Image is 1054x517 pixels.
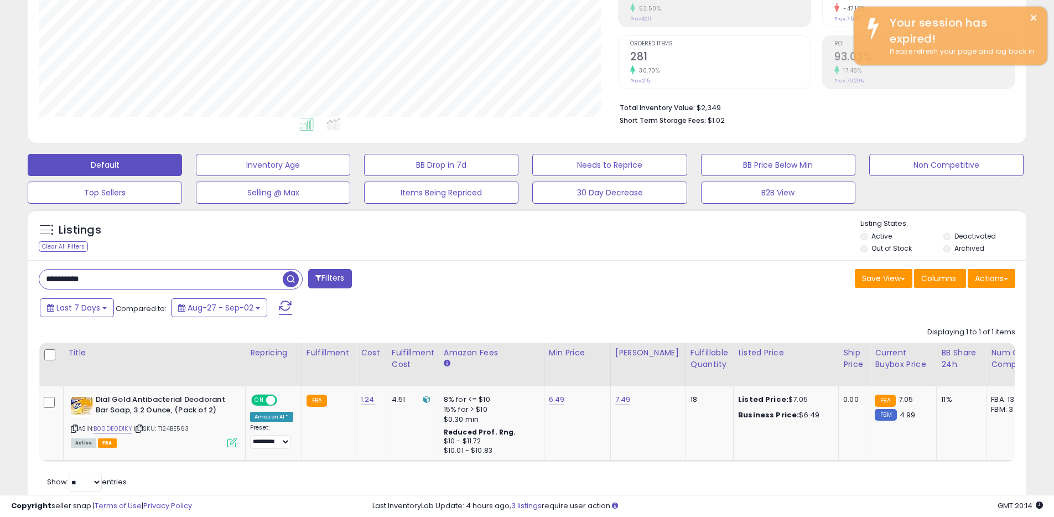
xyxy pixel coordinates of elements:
[307,395,327,407] small: FBA
[372,501,1043,511] div: Last InventoryLab Update: 4 hours ago, require user action.
[690,347,729,370] div: Fulfillable Quantity
[143,500,192,511] a: Privacy Policy
[941,347,982,370] div: BB Share 24h.
[196,182,350,204] button: Selling @ Max
[620,116,706,125] b: Short Term Storage Fees:
[871,231,892,241] label: Active
[834,77,864,84] small: Prev: 79.20%
[364,182,518,204] button: Items Being Repriced
[738,410,830,420] div: $6.49
[843,347,865,370] div: Ship Price
[361,347,382,359] div: Cost
[94,424,132,433] a: B00DE0D1KY
[843,395,861,405] div: 0.00
[635,66,660,75] small: 30.70%
[549,394,565,405] a: 6.49
[839,4,865,13] small: -47.16%
[98,438,117,448] span: FBA
[635,4,661,13] small: 53.50%
[11,500,51,511] strong: Copyright
[188,302,253,313] span: Aug-27 - Sep-02
[881,15,1039,46] div: Your session has expired!
[630,15,651,22] small: Prev: $211
[444,446,536,456] div: $10.01 - $10.83
[96,395,230,418] b: Dial Gold Antibacterial Deodorant Bar Soap, 3.2 Ounce, (Pack of 2)
[991,405,1027,415] div: FBM: 3
[444,427,516,437] b: Reduced Prof. Rng.
[116,303,167,314] span: Compared to:
[444,415,536,425] div: $0.30 min
[738,395,830,405] div: $7.05
[95,500,142,511] a: Terms of Use
[708,115,725,126] span: $1.02
[630,77,650,84] small: Prev: 215
[615,347,681,359] div: [PERSON_NAME]
[914,269,966,288] button: Columns
[39,241,88,252] div: Clear All Filters
[855,269,912,288] button: Save View
[392,347,434,370] div: Fulfillment Cost
[860,219,1026,229] p: Listing States:
[881,46,1039,57] div: Please refresh your page and log back in
[968,269,1015,288] button: Actions
[738,410,799,420] b: Business Price:
[171,298,267,317] button: Aug-27 - Sep-02
[738,394,788,405] b: Listed Price:
[444,405,536,415] div: 15% for > $10
[998,500,1043,511] span: 2025-09-12 20:14 GMT
[839,66,861,75] small: 17.46%
[71,395,237,446] div: ASIN:
[196,154,350,176] button: Inventory Age
[68,347,241,359] div: Title
[361,394,375,405] a: 1.24
[11,501,192,511] div: seller snap | |
[615,394,631,405] a: 7.49
[630,41,811,47] span: Ordered Items
[690,395,725,405] div: 18
[954,244,984,253] label: Archived
[1029,11,1038,25] button: ×
[875,409,896,421] small: FBM
[549,347,606,359] div: Min Price
[28,154,182,176] button: Default
[307,347,351,359] div: Fulfillment
[701,182,855,204] button: B2B View
[899,394,913,405] span: 7.05
[71,395,93,417] img: 5156HJzustL._SL40_.jpg
[134,424,189,433] span: | SKU: T124BE563
[701,154,855,176] button: BB Price Below Min
[59,223,101,238] h5: Listings
[871,244,912,253] label: Out of Stock
[444,359,450,369] small: Amazon Fees.
[620,103,695,112] b: Total Inventory Value:
[532,154,687,176] button: Needs to Reprice
[954,231,996,241] label: Deactivated
[444,347,539,359] div: Amazon Fees
[900,410,916,420] span: 4.99
[392,395,430,405] div: 4.51
[250,347,297,359] div: Repricing
[941,395,978,405] div: 11%
[250,412,293,422] div: Amazon AI *
[511,500,542,511] a: 3 listings
[444,395,536,405] div: 8% for <= $10
[620,100,1007,113] li: $2,349
[875,347,932,370] div: Current Buybox Price
[364,154,518,176] button: BB Drop in 7d
[28,182,182,204] button: Top Sellers
[252,396,266,405] span: ON
[869,154,1024,176] button: Non Competitive
[991,347,1031,370] div: Num of Comp.
[738,347,834,359] div: Listed Price
[308,269,351,288] button: Filters
[991,395,1027,405] div: FBA: 13
[444,437,536,446] div: $10 - $11.72
[834,15,860,22] small: Prev: 7.57%
[56,302,100,313] span: Last 7 Days
[276,396,293,405] span: OFF
[927,327,1015,338] div: Displaying 1 to 1 of 1 items
[71,438,96,448] span: All listings currently available for purchase on Amazon
[47,477,127,487] span: Show: entries
[532,182,687,204] button: 30 Day Decrease
[834,41,1015,47] span: ROI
